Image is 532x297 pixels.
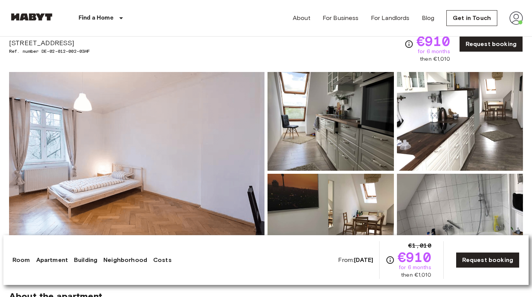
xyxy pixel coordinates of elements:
[401,271,431,279] span: then €1,010
[9,38,115,48] span: [STREET_ADDRESS]
[74,256,97,265] a: Building
[293,14,311,23] a: About
[456,252,520,268] a: Request booking
[399,264,431,271] span: for 6 months
[397,72,523,171] img: Picture of unit DE-02-012-002-03HF
[404,40,414,49] svg: Check cost overview for full price breakdown. Please note that discounts apply to new joiners onl...
[268,174,394,273] img: Picture of unit DE-02-012-002-03HF
[354,256,373,263] b: [DATE]
[323,14,359,23] a: For Business
[420,55,450,63] span: then €1,010
[36,256,68,265] a: Apartment
[459,36,523,52] a: Request booking
[509,11,523,25] img: avatar
[78,14,114,23] p: Find a Home
[338,256,373,264] span: From:
[398,250,431,264] span: €910
[12,256,30,265] a: Room
[422,14,435,23] a: Blog
[397,174,523,273] img: Picture of unit DE-02-012-002-03HF
[153,256,172,265] a: Costs
[9,72,264,273] img: Marketing picture of unit DE-02-012-002-03HF
[103,256,147,265] a: Neighborhood
[268,72,394,171] img: Picture of unit DE-02-012-002-03HF
[417,34,450,48] span: €910
[408,241,431,250] span: €1,010
[371,14,410,23] a: For Landlords
[9,13,54,21] img: Habyt
[418,48,450,55] span: for 6 months
[446,10,497,26] a: Get in Touch
[9,48,115,55] span: Ref. number DE-02-012-002-03HF
[386,256,395,265] svg: Check cost overview for full price breakdown. Please note that discounts apply to new joiners onl...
